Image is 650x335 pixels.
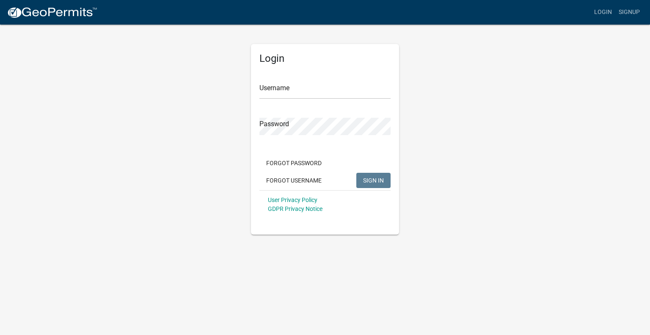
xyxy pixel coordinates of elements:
[268,197,317,203] a: User Privacy Policy
[356,173,391,188] button: SIGN IN
[259,173,328,188] button: Forgot Username
[615,4,643,20] a: Signup
[363,177,384,183] span: SIGN IN
[268,205,322,212] a: GDPR Privacy Notice
[591,4,615,20] a: Login
[259,155,328,171] button: Forgot Password
[259,53,391,65] h5: Login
